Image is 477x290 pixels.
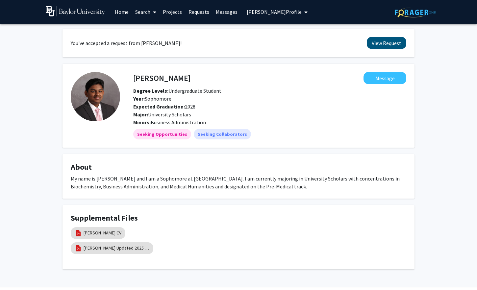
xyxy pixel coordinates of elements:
a: Search [132,0,160,23]
div: My name is [PERSON_NAME] and I am a Sophomore at [GEOGRAPHIC_DATA]. I am currently majoring in Un... [71,175,406,190]
b: Year: [133,95,145,102]
mat-chip: Seeking Collaborators [194,129,251,139]
button: Message Anishvaran Manohar [364,72,406,84]
a: Messages [213,0,241,23]
div: You've accepted a request from [PERSON_NAME]! [71,39,182,47]
span: [PERSON_NAME] Profile [247,9,302,15]
span: 2028 [133,103,195,110]
span: Sophomore [133,95,171,102]
img: Baylor University Logo [46,6,105,16]
span: Business Administration [151,119,206,126]
a: Home [112,0,132,23]
a: Requests [185,0,213,23]
img: Profile Picture [71,72,120,121]
span: Undergraduate Student [133,87,221,94]
a: [PERSON_NAME] Updated 2025 Resume [84,245,149,252]
a: [PERSON_NAME] CV [84,230,121,236]
button: View Request [367,37,406,49]
b: Expected Graduation: [133,103,185,110]
mat-chip: Seeking Opportunities [133,129,191,139]
iframe: Chat [5,260,28,285]
img: pdf_icon.png [75,245,82,252]
img: ForagerOne Logo [395,7,436,17]
span: University Scholars [148,111,191,118]
b: Minors: [133,119,151,126]
img: pdf_icon.png [75,230,82,237]
a: Projects [160,0,185,23]
h4: Supplemental Files [71,213,406,223]
h4: [PERSON_NAME] [133,72,190,84]
h4: About [71,162,406,172]
b: Major: [133,111,148,118]
b: Degree Levels: [133,87,168,94]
